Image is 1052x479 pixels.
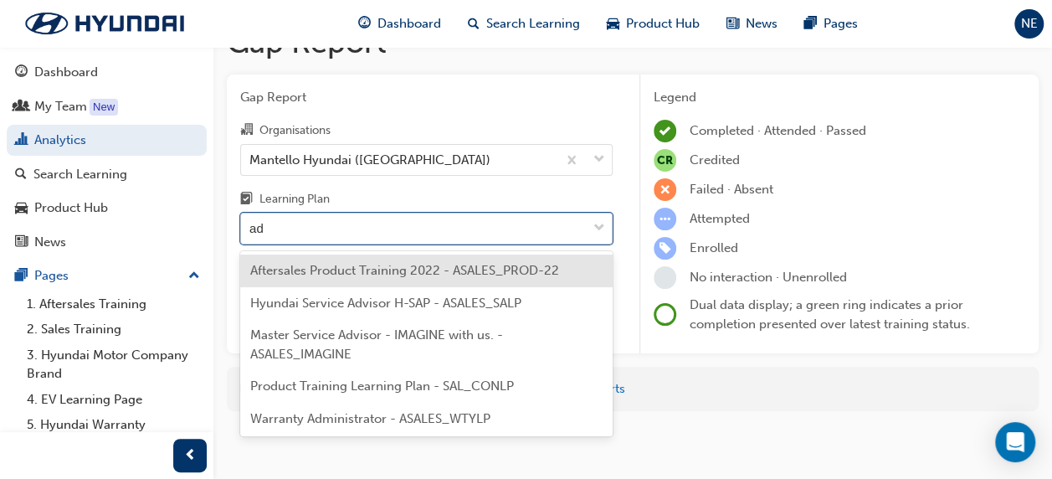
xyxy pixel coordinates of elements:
[804,13,817,34] span: pages-icon
[250,327,503,362] span: Master Service Advisor - IMAGINE with us. - ASALES_IMAGINE
[259,122,331,139] div: Organisations
[34,266,69,286] div: Pages
[188,265,200,287] span: up-icon
[995,422,1035,462] div: Open Intercom Messenger
[593,218,605,239] span: down-icon
[240,88,613,107] span: Gap Report
[20,343,207,387] a: 3. Hyundai Motor Company Brand
[626,14,700,33] span: Product Hub
[15,65,28,80] span: guage-icon
[7,193,207,224] a: Product Hub
[20,387,207,413] a: 4. EV Learning Page
[15,100,28,115] span: people-icon
[7,227,207,258] a: News
[690,297,970,332] span: Dual data display; a green ring indicates a prior completion presented over latest training status.
[15,133,28,148] span: chart-icon
[7,54,207,260] button: DashboardMy TeamAnalyticsSearch LearningProduct HubNews
[607,13,619,34] span: car-icon
[7,57,207,88] a: Dashboard
[20,291,207,317] a: 1. Aftersales Training
[259,191,330,208] div: Learning Plan
[824,14,858,33] span: Pages
[15,235,28,250] span: news-icon
[20,317,207,343] a: 2. Sales Training
[1014,9,1044,39] button: NE
[250,411,490,426] span: Warranty Administrator - ASALES_WTYLP
[690,182,773,197] span: Failed · Absent
[250,379,514,394] span: Product Training Learning Plan - SAL_CONLP
[726,13,739,34] span: news-icon
[15,269,28,284] span: pages-icon
[690,152,740,167] span: Credited
[7,159,207,190] a: Search Learning
[654,266,676,289] span: learningRecordVerb_NONE-icon
[34,233,66,252] div: News
[7,91,207,122] a: My Team
[654,120,676,142] span: learningRecordVerb_COMPLETE-icon
[358,13,371,34] span: guage-icon
[690,123,866,138] span: Completed · Attended · Passed
[377,14,441,33] span: Dashboard
[20,412,207,438] a: 5. Hyundai Warranty
[249,150,490,169] div: Mantello Hyundai ([GEOGRAPHIC_DATA])
[34,97,87,116] div: My Team
[654,149,676,172] span: null-icon
[239,379,1026,399] div: For more in-depth analysis and data download, go to
[240,193,253,208] span: learningplan-icon
[654,208,676,230] span: learningRecordVerb_ATTEMPT-icon
[7,260,207,291] button: Pages
[791,7,871,41] a: pages-iconPages
[33,165,127,184] div: Search Learning
[184,446,197,466] span: prev-icon
[713,7,791,41] a: news-iconNews
[654,88,1025,107] div: Legend
[654,178,676,201] span: learningRecordVerb_FAIL-icon
[690,211,750,226] span: Attempted
[90,99,118,116] div: Tooltip anchor
[454,7,593,41] a: search-iconSearch Learning
[593,7,713,41] a: car-iconProduct Hub
[468,13,480,34] span: search-icon
[240,123,253,138] span: organisation-icon
[593,149,605,171] span: down-icon
[249,221,265,235] input: Learning Plan
[654,237,676,260] span: learningRecordVerb_ENROLL-icon
[1021,14,1038,33] span: NE
[15,201,28,216] span: car-icon
[486,14,580,33] span: Search Learning
[15,167,27,183] span: search-icon
[250,263,559,278] span: Aftersales Product Training 2022 - ASALES_PROD-22
[345,7,454,41] a: guage-iconDashboard
[34,63,98,82] div: Dashboard
[250,296,521,311] span: Hyundai Service Advisor H-SAP - ASALES_SALP
[690,240,738,255] span: Enrolled
[7,125,207,156] a: Analytics
[8,6,201,41] img: Trak
[34,198,108,218] div: Product Hub
[690,270,847,285] span: No interaction · Unenrolled
[746,14,777,33] span: News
